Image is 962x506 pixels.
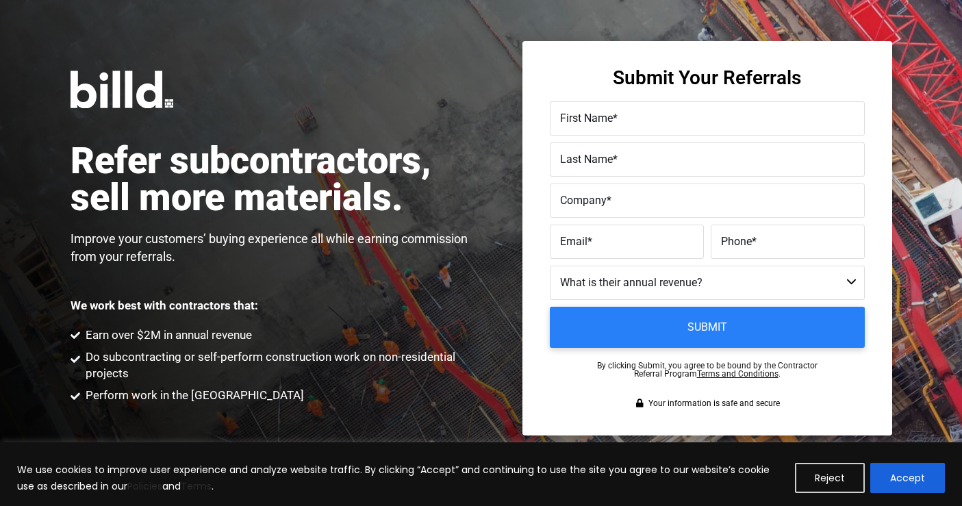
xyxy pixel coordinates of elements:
a: Policies [127,479,162,493]
a: Terms and Conditions [697,369,779,379]
button: Reject [795,463,865,493]
p: We use cookies to improve user experience and analyze website traffic. By clicking “Accept” and c... [17,461,785,494]
p: By clicking Submit, you agree to be bound by the Contractor Referral Program . [597,362,818,378]
span: Perform work in the [GEOGRAPHIC_DATA] [82,388,304,404]
span: Your information is safe and secure [645,399,780,408]
span: Email [560,235,587,248]
button: Accept [870,463,945,493]
p: Improve your customers’ buying experience all while earning commission from your referrals. [71,230,481,266]
h1: Refer subcontractors, sell more materials. [71,142,481,216]
input: Submit [550,307,865,348]
span: Last Name [560,153,613,166]
span: Earn over $2M in annual revenue [82,327,252,344]
span: Phone [721,235,752,248]
p: We work best with contractors that: [71,300,258,312]
a: Terms [181,479,212,493]
h3: Submit Your Referrals [613,68,801,88]
span: Company [560,194,607,207]
span: Do subcontracting or self-perform construction work on non-residential projects [82,349,481,382]
span: First Name [560,112,613,125]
